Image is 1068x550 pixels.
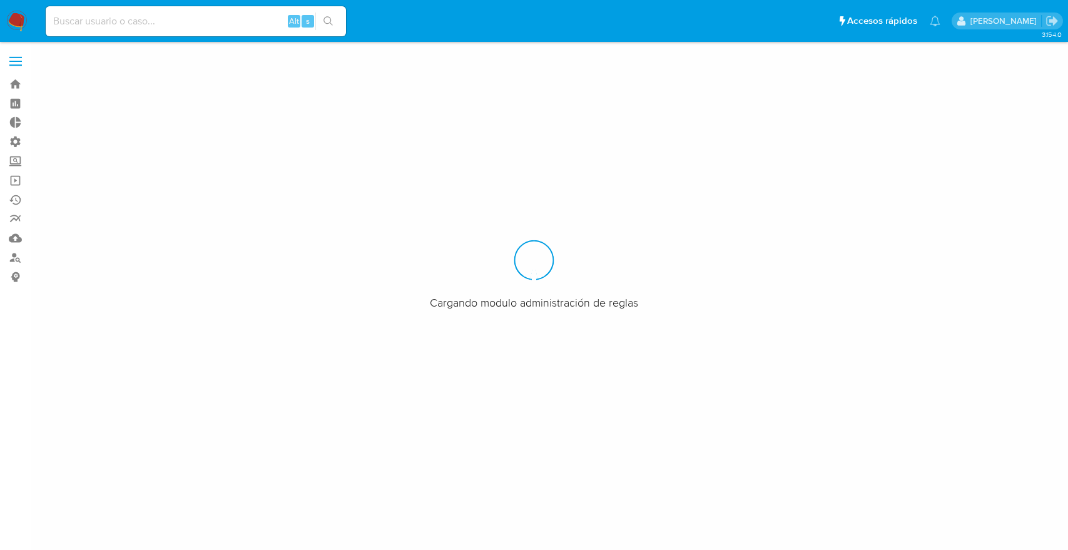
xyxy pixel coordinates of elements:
input: Buscar usuario o caso... [46,13,346,29]
p: mercedes.medrano@mercadolibre.com [970,15,1041,27]
button: search-icon [315,13,341,30]
span: Cargando modulo administración de reglas [430,295,638,310]
span: s [306,15,310,27]
span: Accesos rápidos [847,14,917,28]
a: Salir [1045,14,1059,28]
a: Notificaciones [930,16,940,26]
span: Alt [289,15,299,27]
